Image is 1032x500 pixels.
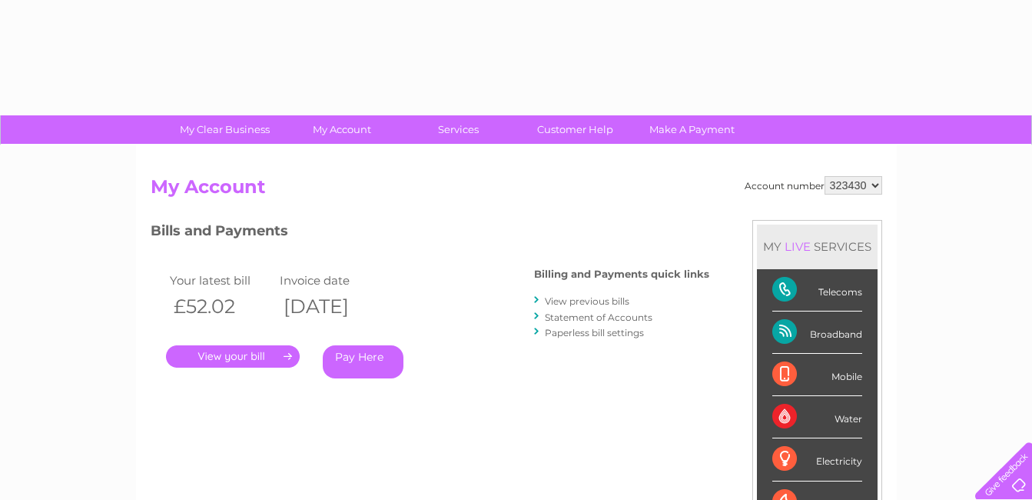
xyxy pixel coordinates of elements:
div: Water [772,396,862,438]
div: Electricity [772,438,862,481]
div: Telecoms [772,269,862,312]
a: Customer Help [512,115,639,144]
a: . [166,345,300,368]
a: View previous bills [545,295,629,307]
a: My Clear Business [161,115,288,144]
th: £52.02 [166,291,277,322]
div: Broadband [772,312,862,354]
th: [DATE] [276,291,387,322]
a: Pay Here [323,345,403,378]
a: Statement of Accounts [545,312,652,323]
div: MY SERVICES [757,225,878,268]
td: Your latest bill [166,270,277,291]
h4: Billing and Payments quick links [534,268,709,280]
a: Paperless bill settings [545,327,644,338]
h2: My Account [151,176,882,205]
div: Mobile [772,354,862,396]
div: Account number [745,176,882,195]
h3: Bills and Payments [151,220,709,247]
a: Services [395,115,522,144]
td: Invoice date [276,270,387,291]
div: LIVE [781,239,814,254]
a: Make A Payment [629,115,755,144]
a: My Account [278,115,405,144]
